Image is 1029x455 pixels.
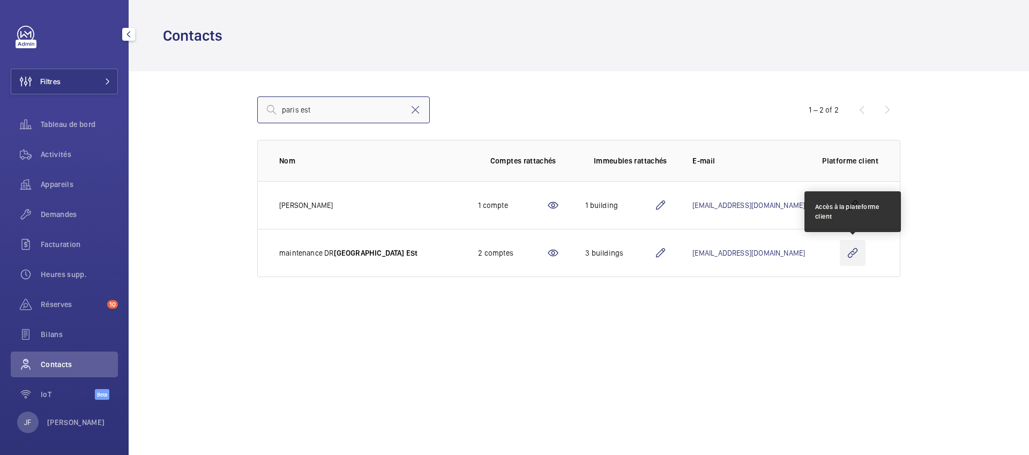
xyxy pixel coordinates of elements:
[334,249,405,257] span: [GEOGRAPHIC_DATA]
[279,248,417,258] p: maintenance DR
[585,248,654,258] div: 3 buildings
[41,239,118,250] span: Facturation
[163,26,229,46] h1: Contacts
[692,155,805,166] p: E-mail
[490,155,556,166] p: Comptes rattachés
[41,119,118,130] span: Tableau de bord
[41,329,118,340] span: Bilans
[406,249,418,257] span: ESt
[41,299,103,310] span: Réserves
[41,269,118,280] span: Heures supp.
[24,417,31,428] p: JF
[41,389,95,400] span: IoT
[279,155,461,166] p: Nom
[815,202,890,221] div: Accès à la plateforme client
[692,201,805,210] a: [EMAIL_ADDRESS][DOMAIN_NAME]
[95,389,109,400] span: Beta
[594,155,667,166] p: Immeubles rattachés
[478,248,547,258] div: 2 comptes
[11,69,118,94] button: Filtres
[822,155,878,166] p: Platforme client
[585,200,654,211] div: 1 building
[478,200,547,211] div: 1 compte
[41,149,118,160] span: Activités
[47,417,105,428] p: [PERSON_NAME]
[279,200,333,211] p: [PERSON_NAME]
[41,359,118,370] span: Contacts
[40,76,61,87] span: Filtres
[692,249,805,257] a: [EMAIL_ADDRESS][DOMAIN_NAME]
[809,105,839,115] div: 1 – 2 of 2
[41,179,118,190] span: Appareils
[107,300,118,309] span: 10
[257,96,430,123] input: Recherche par nom, prénom, mail ou client
[41,209,118,220] span: Demandes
